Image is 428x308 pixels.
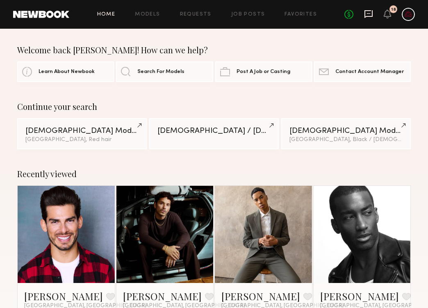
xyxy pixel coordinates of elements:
a: [DEMOGRAPHIC_DATA] Models[GEOGRAPHIC_DATA], Black / [DEMOGRAPHIC_DATA] [281,118,411,149]
a: Home [97,12,116,17]
a: Models [135,12,160,17]
div: [GEOGRAPHIC_DATA], Black / [DEMOGRAPHIC_DATA] [289,137,403,143]
div: Welcome back [PERSON_NAME]! How can we help? [17,45,411,55]
div: [DEMOGRAPHIC_DATA] Models [289,127,403,135]
a: [PERSON_NAME] [123,290,202,303]
span: Contact Account Manager [335,69,404,75]
a: [DEMOGRAPHIC_DATA] Models[GEOGRAPHIC_DATA], Red hair [17,118,147,149]
div: 18 [391,7,396,12]
div: [DEMOGRAPHIC_DATA] Models [25,127,139,135]
a: Requests [180,12,212,17]
a: Post A Job or Casting [215,62,312,82]
a: [PERSON_NAME] [24,290,103,303]
span: Search For Models [137,69,184,75]
div: Recently viewed [17,169,411,179]
div: Continue your search [17,102,411,112]
span: Post A Job or Casting [237,69,290,75]
span: Learn About Newbook [39,69,95,75]
a: Job Posts [231,12,265,17]
a: [PERSON_NAME] [320,290,399,303]
a: [DEMOGRAPHIC_DATA] / [DEMOGRAPHIC_DATA] [149,118,279,149]
a: Search For Models [116,62,213,82]
div: [DEMOGRAPHIC_DATA] / [DEMOGRAPHIC_DATA] [157,127,271,135]
a: Contact Account Manager [314,62,411,82]
a: [PERSON_NAME] [221,290,300,303]
div: [GEOGRAPHIC_DATA], Red hair [25,137,139,143]
a: Learn About Newbook [17,62,114,82]
a: Favorites [285,12,317,17]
